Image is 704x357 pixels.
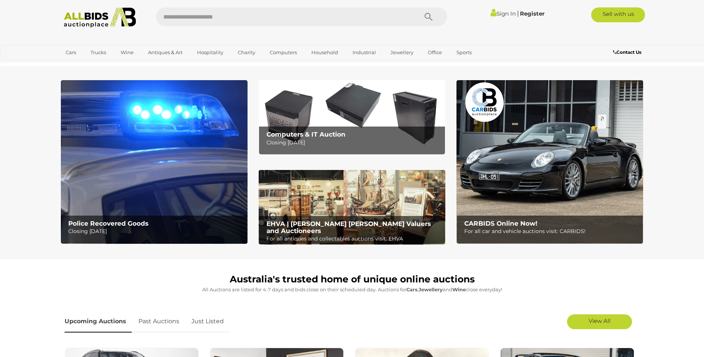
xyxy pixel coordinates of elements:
a: Sell with us [591,7,645,22]
a: Industrial [348,46,381,59]
a: Wine [116,46,138,59]
img: EHVA | Evans Hastings Valuers and Auctioneers [259,170,445,245]
a: Past Auctions [133,311,185,333]
strong: Wine [452,286,466,292]
h1: Australia's trusted home of unique online auctions [65,274,640,285]
b: EHVA | [PERSON_NAME] [PERSON_NAME] Valuers and Auctioneers [266,220,431,235]
a: Household [307,46,343,59]
button: Search [410,7,447,26]
p: Closing [DATE] [266,138,441,147]
a: Office [423,46,447,59]
a: Contact Us [613,48,643,56]
p: For all antiques and collectables auctions visit: EHVA [266,234,441,243]
strong: Cars [406,286,418,292]
a: Computers & IT Auction Computers & IT Auction Closing [DATE] [259,80,445,155]
a: Antiques & Art [143,46,187,59]
a: Trucks [86,46,111,59]
span: | [517,9,519,17]
b: CARBIDS Online Now! [464,220,537,227]
a: Hospitality [192,46,228,59]
a: Jewellery [386,46,418,59]
a: Police Recovered Goods Police Recovered Goods Closing [DATE] [61,80,248,244]
a: Upcoming Auctions [65,311,132,333]
img: Police Recovered Goods [61,80,248,244]
p: Closing [DATE] [68,227,243,236]
b: Contact Us [613,49,641,55]
img: Computers & IT Auction [259,80,445,155]
strong: Jewellery [419,286,443,292]
span: View All [589,317,610,324]
b: Police Recovered Goods [68,220,148,227]
p: All Auctions are listed for 4-7 days and bids close on their scheduled day. Auctions for , and cl... [65,285,640,294]
a: Sign In [491,10,516,17]
a: CARBIDS Online Now! CARBIDS Online Now! For all car and vehicle auctions visit: CARBIDS! [456,80,643,244]
a: Just Listed [186,311,229,333]
a: [GEOGRAPHIC_DATA] [61,59,123,71]
a: Sports [452,46,477,59]
a: View All [567,314,632,329]
b: Computers & IT Auction [266,131,346,138]
a: Register [520,10,544,17]
p: For all car and vehicle auctions visit: CARBIDS! [464,227,639,236]
img: CARBIDS Online Now! [456,80,643,244]
img: Allbids.com.au [60,7,140,28]
a: Cars [61,46,81,59]
a: Charity [233,46,260,59]
a: Computers [265,46,302,59]
a: EHVA | Evans Hastings Valuers and Auctioneers EHVA | [PERSON_NAME] [PERSON_NAME] Valuers and Auct... [259,170,445,245]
